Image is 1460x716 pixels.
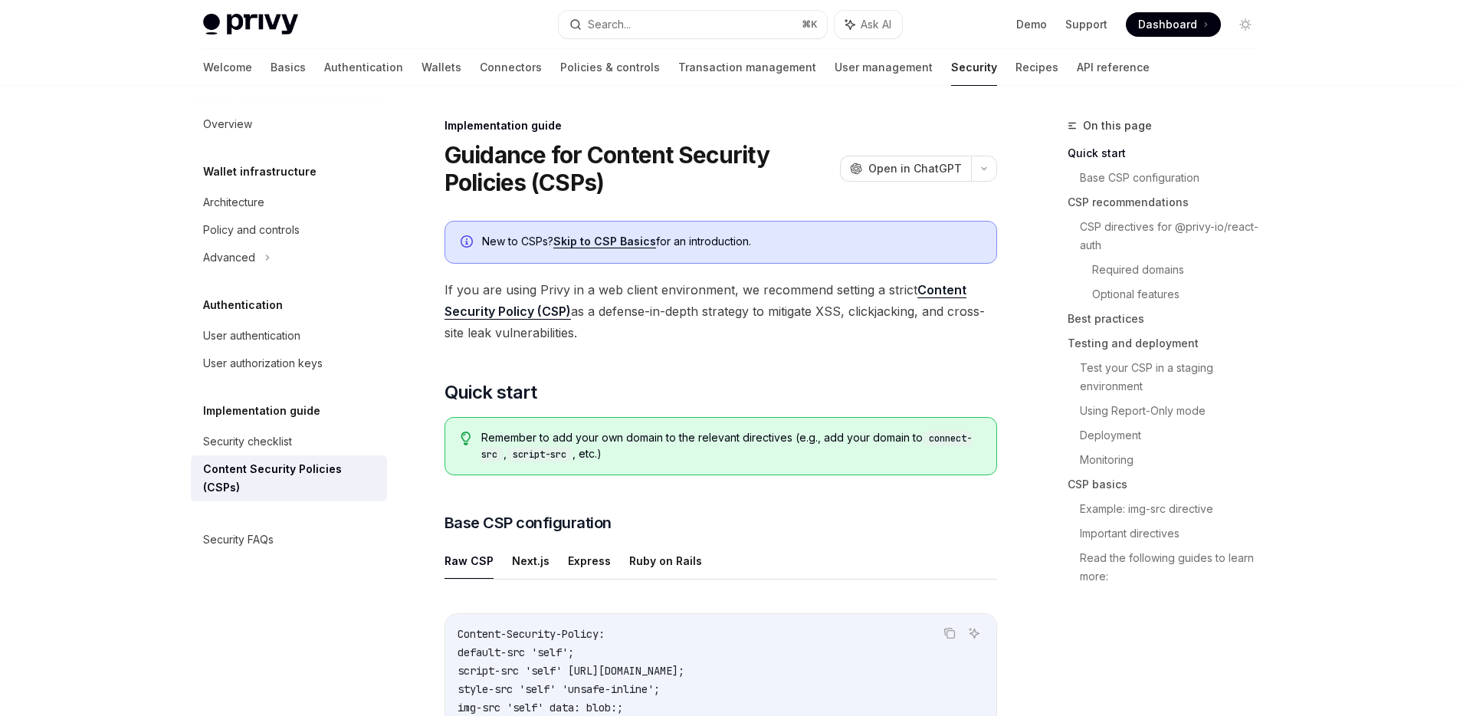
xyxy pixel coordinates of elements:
[324,49,403,86] a: Authentication
[458,664,684,678] span: script-src 'self' [URL][DOMAIN_NAME];
[1080,399,1270,423] a: Using Report-Only mode
[461,432,471,445] svg: Tip
[868,161,962,176] span: Open in ChatGPT
[940,623,960,643] button: Copy the contents from the code block
[203,163,317,181] h5: Wallet infrastructure
[1068,190,1270,215] a: CSP recommendations
[629,543,702,579] button: Ruby on Rails
[835,11,902,38] button: Ask AI
[840,156,971,182] button: Open in ChatGPT
[1080,215,1270,258] a: CSP directives for @privy-io/react-auth
[588,15,631,34] div: Search...
[445,512,612,534] span: Base CSP configuration
[1138,17,1197,32] span: Dashboard
[458,627,605,641] span: Content-Security-Policy:
[445,543,494,579] button: Raw CSP
[203,402,320,420] h5: Implementation guide
[559,11,827,38] button: Search...⌘K
[480,49,542,86] a: Connectors
[1126,12,1221,37] a: Dashboard
[951,49,997,86] a: Security
[203,530,274,549] div: Security FAQs
[482,234,981,251] div: New to CSPs? for an introduction.
[191,110,387,138] a: Overview
[203,115,252,133] div: Overview
[1068,472,1270,497] a: CSP basics
[458,645,574,659] span: default-src 'self';
[445,279,997,343] span: If you are using Privy in a web client environment, we recommend setting a strict as a defense-in...
[1092,258,1270,282] a: Required domains
[203,354,323,373] div: User authorization keys
[481,431,972,462] code: connect-src
[802,18,818,31] span: ⌘ K
[1068,307,1270,331] a: Best practices
[203,49,252,86] a: Welcome
[568,543,611,579] button: Express
[191,216,387,244] a: Policy and controls
[1016,17,1047,32] a: Demo
[203,327,300,345] div: User authentication
[1083,117,1152,135] span: On this page
[203,296,283,314] h5: Authentication
[507,447,573,462] code: script-src
[203,460,378,497] div: Content Security Policies (CSPs)
[1080,448,1270,472] a: Monitoring
[1080,497,1270,521] a: Example: img-src directive
[191,526,387,553] a: Security FAQs
[1233,12,1258,37] button: Toggle dark mode
[445,141,834,196] h1: Guidance for Content Security Policies (CSPs)
[445,118,997,133] div: Implementation guide
[203,432,292,451] div: Security checklist
[203,221,300,239] div: Policy and controls
[461,235,476,251] svg: Info
[203,248,255,267] div: Advanced
[191,322,387,350] a: User authentication
[422,49,461,86] a: Wallets
[1015,49,1058,86] a: Recipes
[1080,423,1270,448] a: Deployment
[861,17,891,32] span: Ask AI
[835,49,933,86] a: User management
[191,428,387,455] a: Security checklist
[203,193,264,212] div: Architecture
[191,189,387,216] a: Architecture
[203,14,298,35] img: light logo
[191,350,387,377] a: User authorization keys
[1077,49,1150,86] a: API reference
[458,682,660,696] span: style-src 'self' 'unsafe-inline';
[1080,546,1270,589] a: Read the following guides to learn more:
[191,455,387,501] a: Content Security Policies (CSPs)
[1068,331,1270,356] a: Testing and deployment
[1092,282,1270,307] a: Optional features
[964,623,984,643] button: Ask AI
[458,701,623,714] span: img-src 'self' data: blob:;
[1080,356,1270,399] a: Test your CSP in a staging environment
[1068,141,1270,166] a: Quick start
[481,430,980,462] span: Remember to add your own domain to the relevant directives (e.g., add your domain to , , etc.)
[678,49,816,86] a: Transaction management
[1065,17,1107,32] a: Support
[271,49,306,86] a: Basics
[512,543,550,579] button: Next.js
[560,49,660,86] a: Policies & controls
[1080,521,1270,546] a: Important directives
[445,380,536,405] span: Quick start
[553,235,656,248] a: Skip to CSP Basics
[1080,166,1270,190] a: Base CSP configuration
